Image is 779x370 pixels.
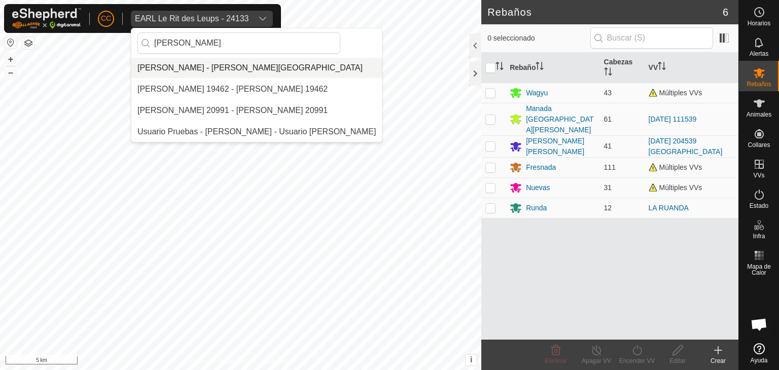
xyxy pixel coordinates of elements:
[657,356,698,365] div: Editar
[751,357,768,363] span: Ayuda
[753,233,765,239] span: Infra
[470,355,472,364] span: i
[604,163,616,171] span: 111
[649,183,702,192] span: Múltiples VVs
[604,115,612,123] span: 61
[617,356,657,365] div: Encender VV
[137,104,328,117] div: [PERSON_NAME] 20991 - [PERSON_NAME] 20991
[649,137,723,156] a: [DATE] 204539 [GEOGRAPHIC_DATA]
[753,172,764,178] span: VVs
[545,357,566,364] span: Eliminar
[658,63,666,71] p-sorticon: Activar para ordenar
[5,36,17,49] button: Restablecer Mapa
[526,88,548,98] div: Wagyu
[526,182,550,193] div: Nuevas
[750,51,768,57] span: Alertas
[698,356,738,365] div: Crear
[747,112,771,118] span: Animales
[5,53,17,65] button: +
[600,53,645,83] th: Cabezas
[137,83,328,95] div: [PERSON_NAME] 19462 - [PERSON_NAME] 19462
[526,203,547,213] div: Runda
[506,53,599,83] th: Rebaño
[649,115,697,123] a: [DATE] 111539
[645,53,738,83] th: VV
[466,354,477,365] button: i
[131,122,382,142] li: Usuario Pruebas - Gregorio Alarcia
[604,89,612,97] span: 43
[137,32,340,54] input: Buscar por región, país, empresa o propiedad
[750,203,768,209] span: Estado
[12,8,81,29] img: Logo Gallagher
[22,37,34,49] button: Capas del Mapa
[131,58,382,142] ul: Option List
[739,339,779,367] a: Ayuda
[131,11,253,27] span: EARL Le Rit des Leups - 24133
[137,126,376,138] div: Usuario Pruebas - [PERSON_NAME] - Usuario [PERSON_NAME]
[259,357,293,366] a: Contáctenos
[131,100,382,121] li: GREGORIO MIGUEL GASPAR TORROBA 20991
[747,81,771,87] span: Rebaños
[590,27,713,49] input: Buscar (S)
[137,62,363,74] div: [PERSON_NAME] - [PERSON_NAME][GEOGRAPHIC_DATA]
[101,13,111,24] span: CC
[748,142,770,148] span: Collares
[604,69,612,77] p-sorticon: Activar para ordenar
[526,162,556,173] div: Fresnada
[526,103,595,135] div: Manada [GEOGRAPHIC_DATA][PERSON_NAME]
[131,58,382,78] li: Alarcia Monja Farm
[744,309,774,340] div: Chat abierto
[649,89,702,97] span: Múltiples VVs
[604,183,612,192] span: 31
[5,66,17,79] button: –
[253,11,273,27] div: dropdown trigger
[576,356,617,365] div: Apagar VV
[604,204,612,212] span: 12
[135,15,249,23] div: EARL Le Rit des Leups - 24133
[604,142,612,150] span: 41
[649,163,702,171] span: Múltiples VVs
[748,20,770,26] span: Horarios
[741,264,776,276] span: Mapa de Calor
[536,63,544,71] p-sorticon: Activar para ordenar
[526,136,595,157] div: [PERSON_NAME] [PERSON_NAME]
[131,79,382,99] li: GREGORIO HERNANDEZ BLAZQUEZ 19462
[649,204,689,212] a: LA RUANDA
[487,6,723,18] h2: Rebaños
[495,63,504,71] p-sorticon: Activar para ordenar
[487,33,590,44] span: 0 seleccionado
[188,357,246,366] a: Política de Privacidad
[723,5,728,20] span: 6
